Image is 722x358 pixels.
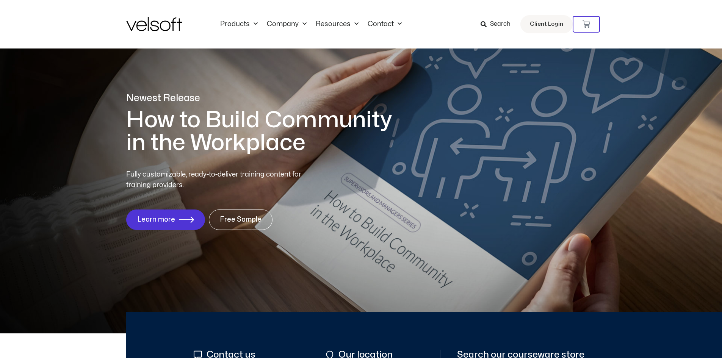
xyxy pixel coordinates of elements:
a: CompanyMenu Toggle [262,20,311,28]
p: Newest Release [126,92,403,105]
a: Search [481,18,516,31]
span: Free Sample [220,216,262,224]
img: Velsoft Training Materials [126,17,182,31]
span: Search [490,19,511,29]
span: Client Login [530,19,563,29]
p: Fully customizable, ready-to-deliver training content for training providers. [126,169,315,191]
a: Free Sample [209,209,273,230]
a: Client Login [520,15,573,33]
a: ContactMenu Toggle [363,20,406,28]
a: ProductsMenu Toggle [216,20,262,28]
nav: Menu [216,20,406,28]
a: Learn more [126,209,205,230]
h1: How to Build Community in the Workplace [126,109,403,154]
span: Learn more [137,216,175,224]
a: ResourcesMenu Toggle [311,20,363,28]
